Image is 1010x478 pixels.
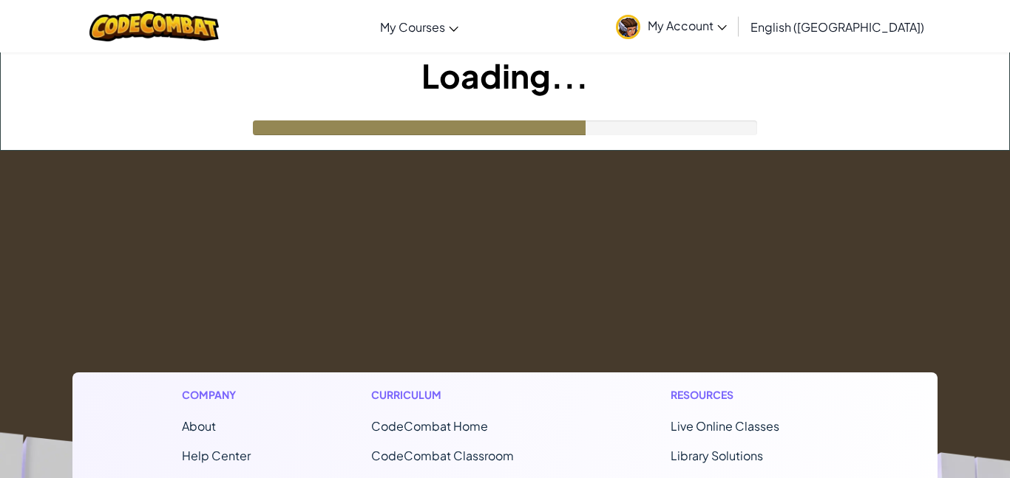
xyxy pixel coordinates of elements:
a: Library Solutions [671,448,763,463]
a: CodeCombat Classroom [371,448,514,463]
img: avatar [616,15,640,39]
a: About [182,418,216,434]
h1: Company [182,387,251,403]
span: My Account [648,18,727,33]
span: My Courses [380,19,445,35]
a: My Account [609,3,734,49]
a: Live Online Classes [671,418,779,434]
h1: Curriculum [371,387,550,403]
a: Help Center [182,448,251,463]
span: CodeCombat Home [371,418,488,434]
span: English ([GEOGRAPHIC_DATA]) [750,19,924,35]
img: CodeCombat logo [89,11,219,41]
h1: Loading... [1,52,1009,98]
h1: Resources [671,387,828,403]
a: English ([GEOGRAPHIC_DATA]) [743,7,932,47]
a: My Courses [373,7,466,47]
